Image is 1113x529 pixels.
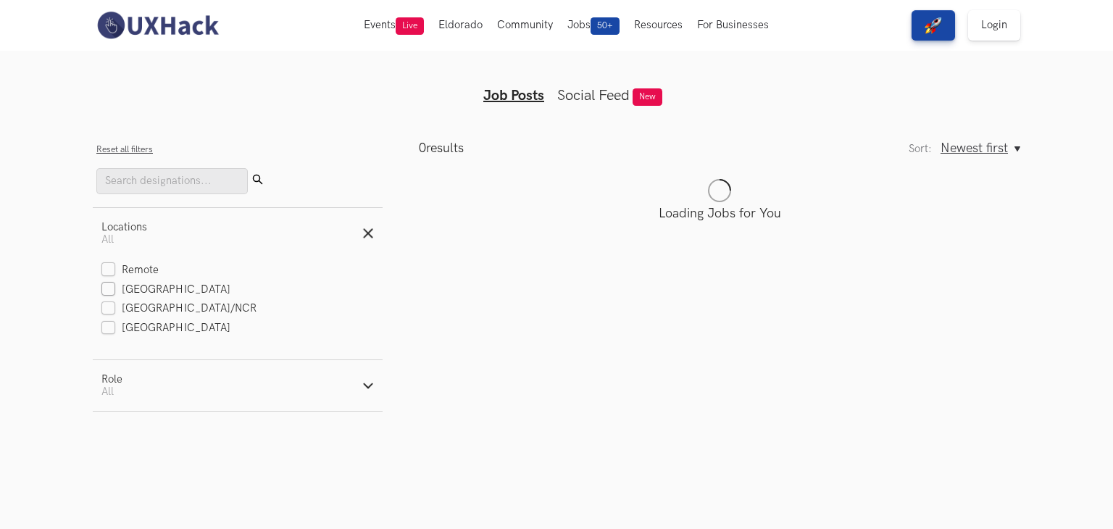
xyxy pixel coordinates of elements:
[396,17,424,35] span: Live
[96,144,153,155] button: Reset all filters
[941,141,1008,156] span: Newest first
[93,259,383,359] div: LocationsAll
[101,233,114,246] span: All
[483,87,544,104] a: Job Posts
[96,168,248,194] input: Search
[101,301,257,317] label: [GEOGRAPHIC_DATA]/NCR
[101,321,230,336] label: [GEOGRAPHIC_DATA]
[101,386,114,398] span: All
[101,263,159,278] label: Remote
[968,10,1020,41] a: Login
[909,143,932,155] label: Sort:
[419,206,1020,221] p: Loading Jobs for You
[633,88,662,106] span: New
[93,360,383,411] button: RoleAll
[419,141,426,156] span: 0
[93,10,222,41] img: UXHack-logo.png
[101,373,122,386] div: Role
[557,87,630,104] a: Social Feed
[278,64,835,104] ul: Tabs Interface
[101,221,147,233] div: Locations
[419,141,464,156] p: results
[101,283,230,298] label: [GEOGRAPHIC_DATA]
[93,208,383,259] button: LocationsAll
[941,141,1020,156] button: Newest first, Sort:
[591,17,620,35] span: 50+
[925,17,942,34] img: rocket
